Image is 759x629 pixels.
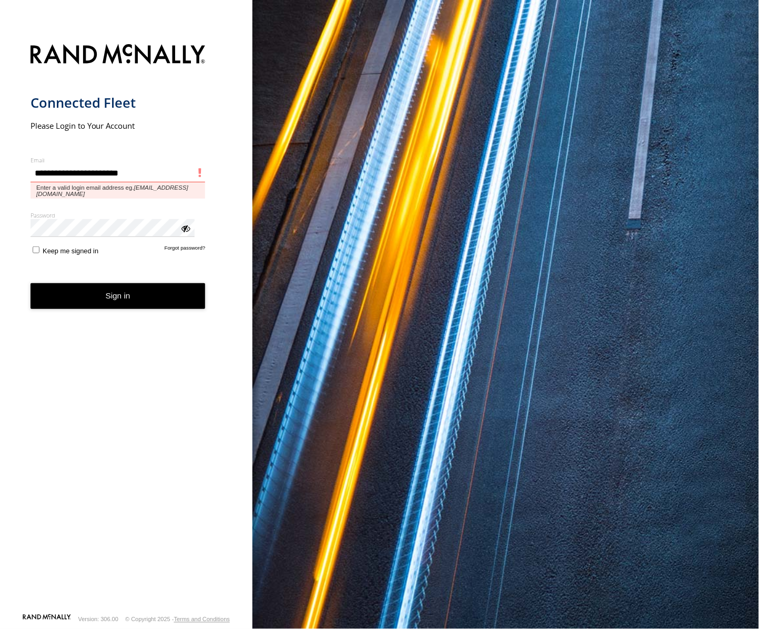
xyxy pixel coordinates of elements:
h2: Please Login to Your Account [31,120,206,131]
em: [EMAIL_ADDRESS][DOMAIN_NAME] [36,184,188,197]
a: Forgot password? [165,245,206,255]
a: Visit our Website [23,614,71,625]
span: Keep me signed in [43,247,98,255]
label: Email [31,156,206,164]
h1: Connected Fleet [31,94,206,111]
div: © Copyright 2025 - [125,616,230,623]
form: main [31,38,222,613]
a: Terms and Conditions [174,616,230,623]
img: Rand McNally [31,42,206,69]
label: Password [31,211,206,219]
span: Enter a valid login email address eg. [31,182,206,199]
button: Sign in [31,283,206,309]
input: Keep me signed in [33,246,39,253]
div: ViewPassword [180,223,190,233]
div: Version: 306.00 [78,616,118,623]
